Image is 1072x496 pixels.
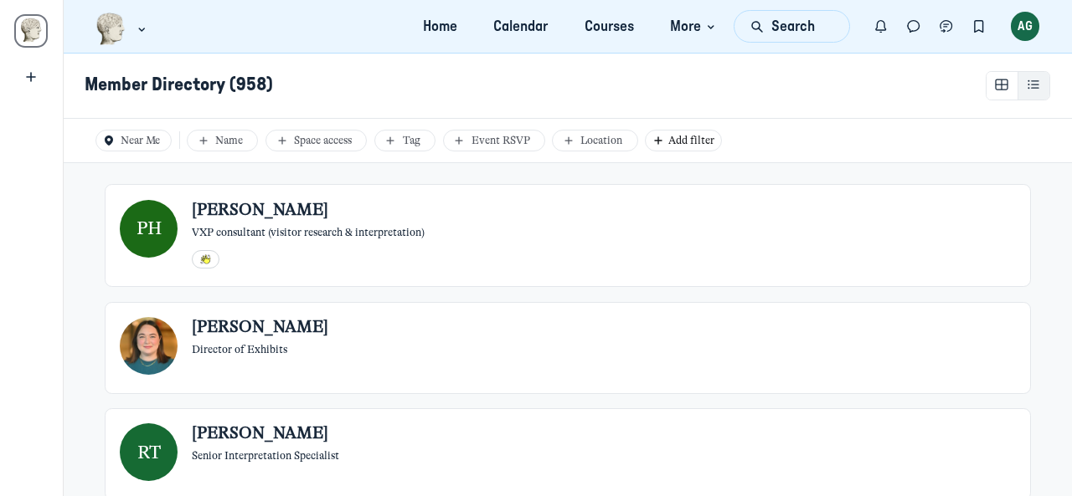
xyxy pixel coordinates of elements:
header: Page Header [64,54,1072,119]
div: PH [120,200,178,258]
img: Museums as Progress logo [95,13,126,45]
span: [PERSON_NAME] [192,317,328,339]
button: Notifications [865,10,898,43]
svg: Card view [993,78,1010,91]
button: Direct messages [898,10,930,43]
span: Senior Interpretation Specialist [192,448,339,463]
button: Museums as Progress logo [95,11,150,47]
button: User menu options [1011,12,1040,41]
div: Space access [274,133,359,147]
span: [PERSON_NAME] [192,423,328,445]
div: AG [1011,12,1040,41]
h1: Member Directory (958) [85,73,273,98]
button: Add filter [645,130,722,151]
button: Name [187,130,258,151]
span: VXP consultant (visitor research & interpretation) [192,225,425,239]
span: Director of Exhibits [192,342,287,356]
button: Space access [265,130,367,151]
img: Museums as Progress logo [18,18,44,44]
div: Tag [382,133,427,147]
button: Location [552,130,637,151]
a: View user profile [120,423,1015,481]
span: Add filter [668,134,722,146]
svg: List view [1025,78,1042,91]
span: More [670,16,719,38]
div: RT [120,423,178,481]
a: View user profile [120,200,1015,268]
div: Event RSVP [451,133,537,147]
button: Chat threads [930,10,963,43]
button: More [655,11,726,42]
button: Search [734,10,849,43]
div: Name [195,133,250,147]
button: Near Me [95,130,172,151]
a: Museums as Progress [14,14,48,48]
a: Courses [569,11,648,42]
a: Create a new community [17,63,46,92]
button: Tag [374,130,435,151]
div: Location [560,133,630,147]
a: Calendar [479,11,563,42]
a: Home [409,11,472,42]
a: View user profile [120,317,1015,375]
span: [PERSON_NAME] [192,200,328,222]
button: Event RSVP [443,130,545,151]
button: Bookmarks [962,10,995,43]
